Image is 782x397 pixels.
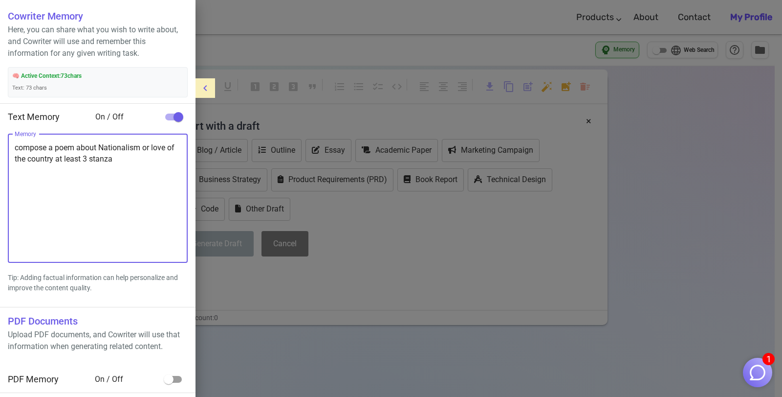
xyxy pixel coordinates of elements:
img: Close chat [748,363,767,382]
p: Upload PDF documents, and Cowriter will use that information when generating related content. [8,329,188,352]
span: On / Off [95,374,159,385]
span: 🧠 Active Context: 73 chars [12,71,183,81]
p: Tip: Adding factual information can help personalize and improve the content quality. [8,273,188,293]
button: menu [195,78,215,98]
h6: Cowriter Memory [8,8,188,24]
label: Memory [15,130,36,138]
span: Text: 73 chars [12,85,47,91]
textarea: compose a poem about Nationalism or love of the country at least 3 stanza [15,142,181,255]
span: 1 [762,353,775,365]
span: PDF Memory [8,374,59,384]
p: Here, you can share what you wish to write about, and Cowriter will use and remember this informa... [8,24,188,59]
span: Text Memory [8,112,60,122]
span: On / Off [95,111,159,123]
h6: PDF Documents [8,313,188,329]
